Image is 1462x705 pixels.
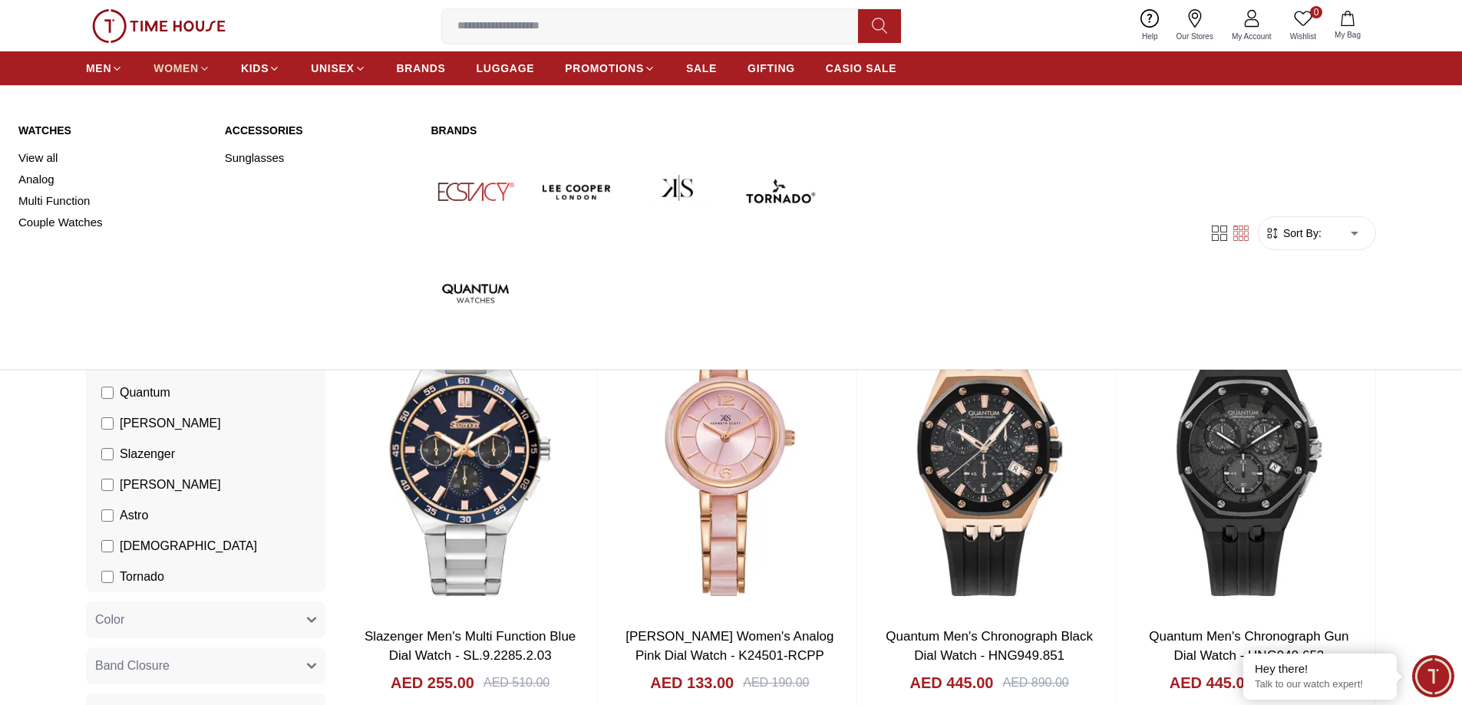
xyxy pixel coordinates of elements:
[120,568,164,586] span: Tornado
[1255,661,1385,677] div: Hey there!
[603,284,856,614] img: Kenneth Scott Women's Analog Pink Dial Watch - K24501-RCPP
[477,61,535,76] span: LUGGAGE
[344,284,596,614] img: Slazenger Men's Multi Function Blue Dial Watch - SL.9.2285.2.03
[910,672,994,693] h4: AED 445.00
[18,212,206,233] a: Couple Watches
[92,9,226,43] img: ...
[1002,674,1068,692] div: AED 890.00
[565,54,655,82] a: PROMOTIONS
[1310,6,1322,18] span: 0
[153,54,210,82] a: WOMEN
[565,61,644,76] span: PROMOTIONS
[735,147,824,236] img: Tornado
[365,629,576,664] a: Slazenger Men's Multi Function Blue Dial Watch - SL.9.2285.2.03
[18,123,206,138] a: Watches
[431,249,520,338] img: Quantum
[225,123,413,138] a: Accessories
[748,61,795,76] span: GIFTING
[1167,6,1223,45] a: Our Stores
[225,147,413,169] a: Sunglasses
[1123,284,1375,614] img: Quantum Men's Chronograph Gun Dial Watch - HNG949.652
[1265,226,1322,241] button: Sort By:
[1280,226,1322,241] span: Sort By:
[650,672,734,693] h4: AED 133.00
[95,657,170,675] span: Band Closure
[101,387,114,399] input: Quantum
[397,54,446,82] a: BRANDS
[241,61,269,76] span: KIDS
[18,190,206,212] a: Multi Function
[1255,678,1385,691] p: Talk to our watch expert!
[886,629,1093,664] a: Quantum Men's Chronograph Black Dial Watch - HNG949.851
[431,123,824,138] a: Brands
[86,54,123,82] a: MEN
[101,571,114,583] input: Tornado
[1170,672,1253,693] h4: AED 445.00
[391,672,474,693] h4: AED 255.00
[634,147,723,236] img: Kenneth Scott
[483,674,549,692] div: AED 510.00
[1170,31,1219,42] span: Our Stores
[826,54,897,82] a: CASIO SALE
[153,61,199,76] span: WOMEN
[311,61,354,76] span: UNISEX
[1412,655,1454,697] div: Chat Widget
[533,147,622,236] img: Lee Cooper
[1136,31,1164,42] span: Help
[1133,6,1167,45] a: Help
[18,169,206,190] a: Analog
[95,611,124,629] span: Color
[1325,8,1370,44] button: My Bag
[431,147,520,236] img: Ecstacy
[101,509,114,522] input: Astro
[311,54,365,82] a: UNISEX
[1149,629,1348,664] a: Quantum Men's Chronograph Gun Dial Watch - HNG949.652
[120,537,257,555] span: [DEMOGRAPHIC_DATA]
[101,417,114,430] input: [PERSON_NAME]
[1284,31,1322,42] span: Wishlist
[1226,31,1278,42] span: My Account
[477,54,535,82] a: LUGGAGE
[686,54,717,82] a: SALE
[101,479,114,491] input: [PERSON_NAME]
[86,61,111,76] span: MEN
[86,601,325,638] button: Color
[101,448,114,460] input: Slazenger
[120,445,175,463] span: Slazenger
[120,476,221,494] span: [PERSON_NAME]
[18,147,206,169] a: View all
[101,540,114,552] input: [DEMOGRAPHIC_DATA]
[1328,29,1367,41] span: My Bag
[743,674,809,692] div: AED 190.00
[1281,6,1325,45] a: 0Wishlist
[86,647,325,684] button: Band Closure
[748,54,795,82] a: GIFTING
[863,284,1116,614] img: Quantum Men's Chronograph Black Dial Watch - HNG949.851
[397,61,446,76] span: BRANDS
[120,414,221,433] span: [PERSON_NAME]
[686,61,717,76] span: SALE
[826,61,897,76] span: CASIO SALE
[241,54,280,82] a: KIDS
[120,384,170,402] span: Quantum
[120,506,148,525] span: Astro
[625,629,833,664] a: [PERSON_NAME] Women's Analog Pink Dial Watch - K24501-RCPP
